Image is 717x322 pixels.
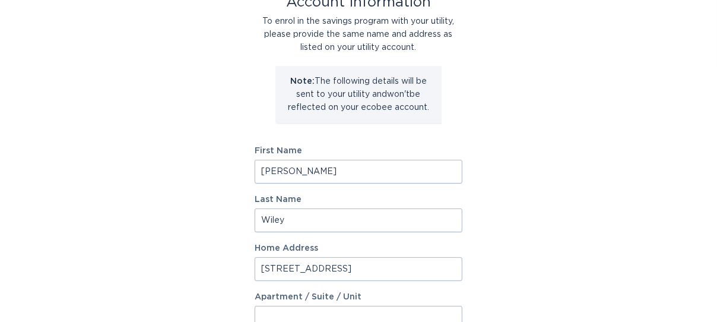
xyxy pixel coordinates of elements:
[255,195,462,204] label: Last Name
[255,147,462,155] label: First Name
[290,77,315,86] strong: Note:
[255,244,462,252] label: Home Address
[255,293,462,301] label: Apartment / Suite / Unit
[255,15,462,54] div: To enrol in the savings program with your utility, please provide the same name and address as li...
[284,75,433,114] p: The following details will be sent to your utility and won't be reflected on your ecobee account.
